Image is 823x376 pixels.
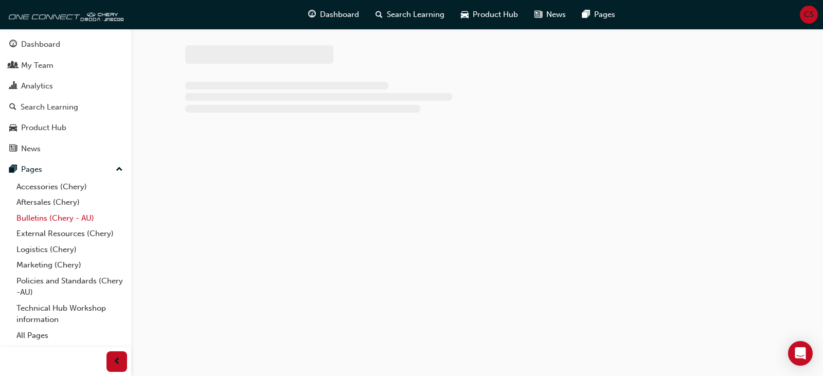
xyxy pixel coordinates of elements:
button: DashboardMy TeamAnalyticsSearch LearningProduct HubNews [4,33,127,160]
span: car-icon [461,8,469,21]
a: Policies and Standards (Chery -AU) [12,273,127,300]
span: pages-icon [9,165,17,174]
span: guage-icon [9,40,17,49]
a: guage-iconDashboard [300,4,367,25]
span: up-icon [116,163,123,176]
a: search-iconSearch Learning [367,4,453,25]
div: Dashboard [21,39,60,50]
a: Aftersales (Chery) [12,194,127,210]
button: Pages [4,160,127,179]
div: Analytics [21,80,53,92]
span: search-icon [375,8,383,21]
span: Dashboard [320,9,359,21]
a: Accessories (Chery) [12,179,127,195]
img: oneconnect [5,4,123,25]
a: Marketing (Chery) [12,257,127,273]
a: Technical Hub Workshop information [12,300,127,328]
span: Product Hub [473,9,518,21]
a: Logistics (Chery) [12,242,127,258]
span: search-icon [9,103,16,112]
a: Bulletins (Chery - AU) [12,210,127,226]
a: External Resources (Chery) [12,226,127,242]
span: people-icon [9,61,17,70]
span: car-icon [9,123,17,133]
div: Open Intercom Messenger [788,341,813,366]
div: Pages [21,164,42,175]
span: CS [804,9,814,21]
a: Analytics [4,77,127,96]
span: news-icon [534,8,542,21]
span: pages-icon [582,8,590,21]
a: Product Hub [4,118,127,137]
div: News [21,143,41,155]
span: News [546,9,566,21]
a: News [4,139,127,158]
span: news-icon [9,145,17,154]
span: prev-icon [113,355,121,368]
a: car-iconProduct Hub [453,4,526,25]
span: chart-icon [9,82,17,91]
a: pages-iconPages [574,4,623,25]
a: All Pages [12,328,127,344]
span: Pages [594,9,615,21]
div: My Team [21,60,53,71]
a: news-iconNews [526,4,574,25]
span: Search Learning [387,9,444,21]
a: Search Learning [4,98,127,117]
div: Product Hub [21,122,66,134]
a: Dashboard [4,35,127,54]
div: Search Learning [21,101,78,113]
button: CS [800,6,818,24]
span: guage-icon [308,8,316,21]
a: My Team [4,56,127,75]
